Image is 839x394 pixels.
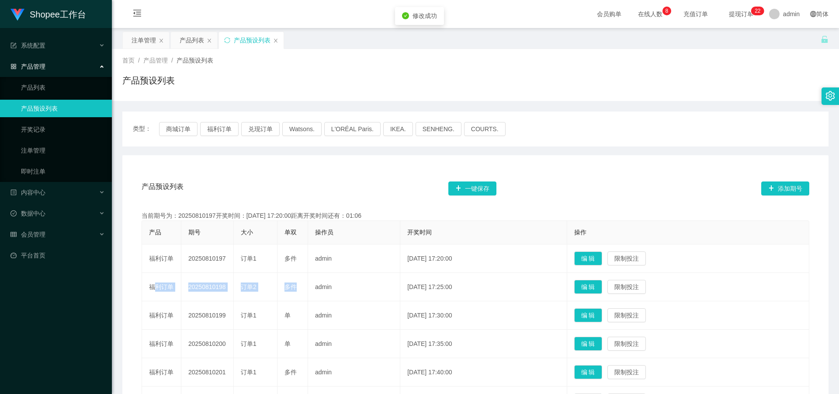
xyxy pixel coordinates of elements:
[402,12,409,19] i: icon: check-circle
[383,122,413,136] button: IKEA.
[122,74,175,87] h1: 产品预设列表
[142,181,184,195] span: 产品预设列表
[607,337,646,351] button: 限制投注
[21,79,105,96] a: 产品列表
[181,244,234,273] td: 20250810197
[241,255,257,262] span: 订单1
[241,312,257,319] span: 订单1
[574,280,602,294] button: 编 辑
[142,330,181,358] td: 福利订单
[224,37,230,43] i: 图标: sync
[574,308,602,322] button: 编 辑
[10,210,45,217] span: 数据中心
[666,7,669,15] p: 8
[751,7,764,15] sup: 22
[188,229,201,236] span: 期号
[400,244,567,273] td: [DATE] 17:20:00
[574,365,602,379] button: 编 辑
[142,358,181,387] td: 福利订单
[400,330,567,358] td: [DATE] 17:35:00
[10,10,86,17] a: Shopee工作台
[284,312,291,319] span: 单
[142,273,181,301] td: 福利订单
[810,11,816,17] i: 图标: global
[448,181,496,195] button: 图标: plus一键保存
[122,57,135,64] span: 首页
[416,122,461,136] button: SENHENG.
[607,365,646,379] button: 限制投注
[21,142,105,159] a: 注单管理
[574,337,602,351] button: 编 辑
[241,340,257,347] span: 订单1
[761,181,809,195] button: 图标: plus添加期号
[200,122,239,136] button: 福利订单
[758,7,761,15] p: 2
[21,121,105,138] a: 开奖记录
[825,91,835,101] i: 图标: setting
[241,283,257,290] span: 订单2
[755,7,758,15] p: 2
[607,251,646,265] button: 限制投注
[180,32,204,49] div: 产品列表
[315,229,333,236] span: 操作员
[400,301,567,330] td: [DATE] 17:30:00
[282,122,322,136] button: Watsons.
[400,358,567,387] td: [DATE] 17:40:00
[10,63,45,70] span: 产品管理
[10,231,17,237] i: 图标: table
[273,38,278,43] i: 图标: close
[284,229,297,236] span: 单双
[10,42,17,49] i: 图标: form
[132,32,156,49] div: 注单管理
[662,7,671,15] sup: 8
[241,229,253,236] span: 大小
[207,38,212,43] i: 图标: close
[679,11,712,17] span: 充值订单
[10,42,45,49] span: 系统配置
[324,122,381,136] button: L'ORÉAL Paris.
[171,57,173,64] span: /
[10,210,17,216] i: 图标: check-circle-o
[10,247,105,264] a: 图标: dashboard平台首页
[181,330,234,358] td: 20250810200
[21,163,105,180] a: 即时注单
[284,369,297,376] span: 多件
[181,301,234,330] td: 20250810199
[607,308,646,322] button: 限制投注
[149,229,161,236] span: 产品
[10,63,17,70] i: 图标: appstore-o
[241,369,257,376] span: 订单1
[143,57,168,64] span: 产品管理
[10,189,45,196] span: 内容中心
[308,273,400,301] td: admin
[159,122,198,136] button: 商城订单
[10,189,17,195] i: 图标: profile
[122,0,152,28] i: 图标: menu-fold
[413,12,437,19] span: 修改成功
[159,38,164,43] i: 图标: close
[21,100,105,117] a: 产品预设列表
[821,35,829,43] i: 图标: unlock
[407,229,432,236] span: 开奖时间
[181,273,234,301] td: 20250810198
[241,122,280,136] button: 兑现订单
[400,273,567,301] td: [DATE] 17:25:00
[10,231,45,238] span: 会员管理
[177,57,213,64] span: 产品预设列表
[607,280,646,294] button: 限制投注
[284,255,297,262] span: 多件
[181,358,234,387] td: 20250810201
[133,122,159,136] span: 类型：
[10,9,24,21] img: logo.9652507e.png
[464,122,506,136] button: COURTS.
[308,244,400,273] td: admin
[30,0,86,28] h1: Shopee工作台
[142,301,181,330] td: 福利订单
[284,340,291,347] span: 单
[234,32,270,49] div: 产品预设列表
[142,211,809,220] div: 当前期号为：20250810197开奖时间：[DATE] 17:20:00距离开奖时间还有：01:06
[284,283,297,290] span: 多件
[138,57,140,64] span: /
[142,244,181,273] td: 福利订单
[725,11,758,17] span: 提现订单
